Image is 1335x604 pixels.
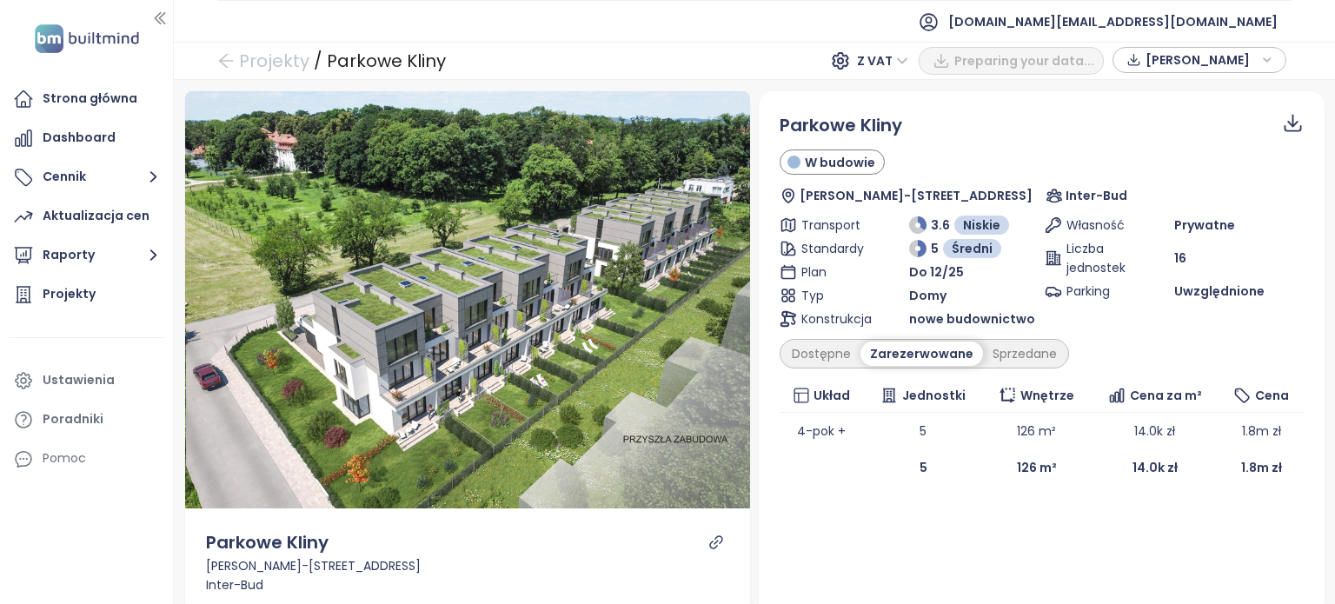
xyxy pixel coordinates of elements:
[9,82,164,116] a: Strona główna
[909,286,946,305] span: Domy
[1146,47,1258,73] span: [PERSON_NAME]
[217,52,235,70] span: arrow-left
[9,402,164,437] a: Poradniki
[1066,216,1131,235] span: Własność
[857,48,908,74] span: Z VAT
[1174,216,1235,235] span: Prywatne
[9,160,164,195] button: Cennik
[963,216,1000,235] span: Niskie
[902,386,966,405] span: Jednostki
[327,45,446,76] div: Parkowe Kliny
[864,413,983,449] td: 5
[954,51,1094,70] span: Preparing your data...
[1017,459,1057,476] b: 126 m²
[920,459,927,476] b: 5
[9,238,164,273] button: Raporty
[860,342,983,366] div: Zarezerwowane
[1020,386,1074,405] span: Wnętrze
[1066,239,1131,277] span: Liczba jednostek
[931,216,950,235] span: 3.6
[43,205,149,227] div: Aktualizacja cen
[983,413,1091,449] td: 126 m²
[801,262,866,282] span: Plan
[708,534,724,550] a: link
[9,363,164,398] a: Ustawienia
[1066,282,1131,301] span: Parking
[814,386,850,405] span: Układ
[1130,386,1202,405] span: Cena za m²
[780,113,902,137] span: Parkowe Kliny
[9,121,164,156] a: Dashboard
[801,239,866,258] span: Standardy
[206,556,730,575] div: [PERSON_NAME]-[STREET_ADDRESS]
[800,186,1033,205] span: [PERSON_NAME]-[STREET_ADDRESS]
[1242,422,1281,440] span: 1.8m zł
[909,309,1035,329] span: nowe budownictwo
[43,448,86,469] div: Pomoc
[9,277,164,312] a: Projekty
[9,199,164,234] a: Aktualizacja cen
[1134,422,1175,440] span: 14.0k zł
[1241,459,1282,476] b: 1.8m zł
[43,127,116,149] div: Dashboard
[801,286,866,305] span: Typ
[948,1,1278,43] span: [DOMAIN_NAME][EMAIL_ADDRESS][DOMAIN_NAME]
[43,369,115,391] div: Ustawienia
[1122,47,1277,73] div: button
[801,216,866,235] span: Transport
[9,441,164,476] div: Pomoc
[1174,249,1186,268] span: 16
[206,529,329,556] div: Parkowe Kliny
[983,342,1066,366] div: Sprzedane
[206,575,730,594] div: Inter-Bud
[805,153,875,172] span: W budowie
[217,45,309,76] a: arrow-left Projekty
[43,88,137,110] div: Strona główna
[931,239,939,258] span: 5
[782,342,860,366] div: Dostępne
[43,408,103,430] div: Poradniki
[952,239,993,258] span: Średni
[1132,459,1178,476] b: 14.0k zł
[1174,282,1265,301] span: Uwzględnione
[780,413,864,449] td: 4-pok +
[919,47,1104,75] button: Preparing your data...
[1255,386,1289,405] span: Cena
[801,309,866,329] span: Konstrukcja
[30,21,144,56] img: logo
[1066,186,1127,205] span: Inter-Bud
[909,262,964,282] span: Do 12/25
[314,45,322,76] div: /
[43,283,96,305] div: Projekty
